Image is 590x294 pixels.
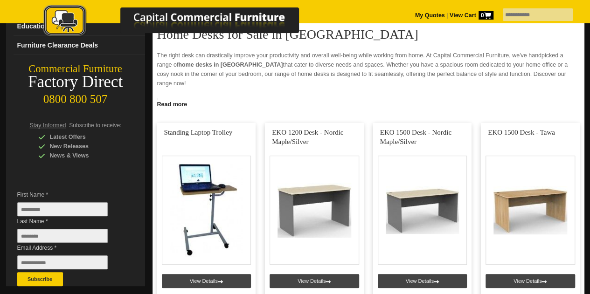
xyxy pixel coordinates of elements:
h2: The Best Home Desks NZ Has To Offer [157,96,580,109]
input: Last Name * [17,229,108,243]
span: First Name * [17,190,122,199]
img: Capital Commercial Furniture Logo [18,5,344,39]
div: Factory Direct [6,75,145,89]
span: Email Address * [17,243,122,253]
div: Commercial Furniture [6,62,145,75]
div: 0800 800 507 [6,88,145,106]
button: Subscribe [17,272,63,286]
a: My Quotes [415,12,445,19]
a: Education Furnituredropdown [14,17,145,36]
div: New Releases [38,142,127,151]
input: First Name * [17,202,108,216]
input: Email Address * [17,255,108,269]
a: Furniture Clearance Deals [14,36,145,55]
strong: View Cart [450,12,493,19]
span: Stay Informed [30,122,66,129]
a: Capital Commercial Furniture Logo [18,5,344,41]
h2: Home Desks for Sale in [GEOGRAPHIC_DATA] [157,27,580,41]
a: Click to read more [153,97,584,109]
a: View Cart0 [448,12,493,19]
span: 0 [479,11,493,20]
div: Latest Offers [38,132,127,142]
div: News & Views [38,151,127,160]
p: The right desk can drastically improve your productivity and overall well-being while working fro... [157,51,580,88]
span: Last Name * [17,217,122,226]
span: Subscribe to receive: [69,122,121,129]
strong: home desks in [GEOGRAPHIC_DATA] [178,62,283,68]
